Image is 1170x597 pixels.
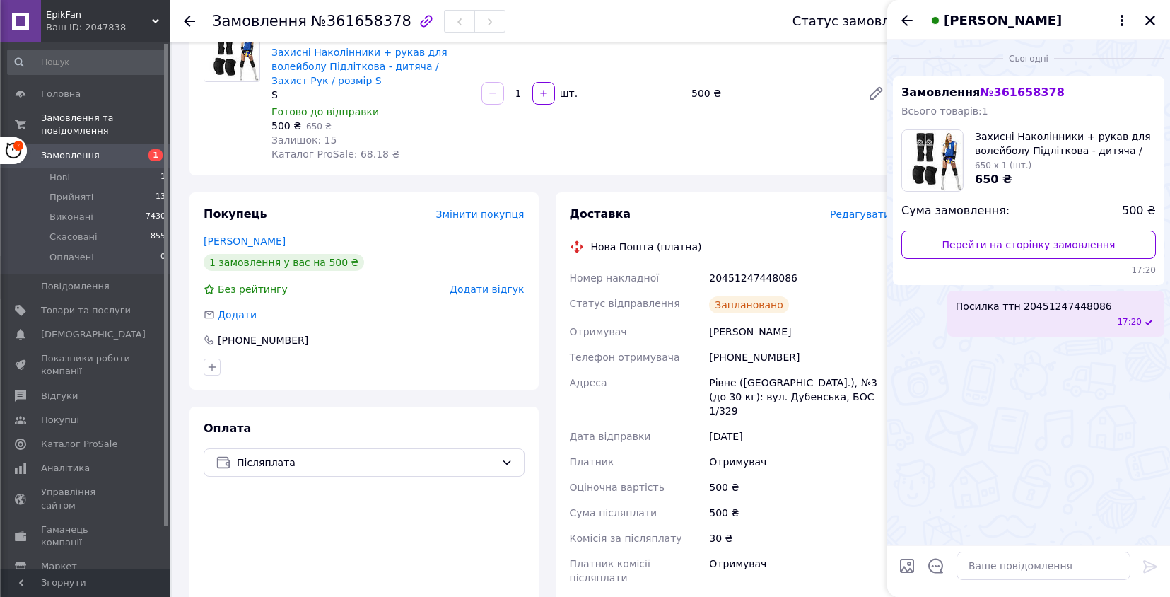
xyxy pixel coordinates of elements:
span: № 361658378 [980,86,1064,99]
span: Оціночна вартість [570,482,665,493]
span: Сума замовлення: [901,203,1010,219]
button: Назад [899,12,915,29]
span: Каталог ProSale: 68.18 ₴ [271,149,399,160]
span: 7430 [146,211,165,224]
span: Замовлення [901,86,1065,99]
span: Номер накладної [570,272,660,284]
span: Головна [41,88,81,100]
span: Каталог ProSale [41,438,117,451]
div: Заплановано [709,296,789,313]
span: Замовлення та повідомлення [41,112,170,137]
span: Змінити покупця [436,209,525,220]
div: Статус замовлення [792,14,923,28]
span: 650 ₴ [306,122,332,132]
span: Платник комісії післяплати [570,558,650,584]
span: 500 ₴ [271,120,301,132]
span: Доставка [570,207,631,221]
span: Відгуки [41,390,78,402]
div: [DATE] [706,424,893,449]
span: Телефон отримувача [570,352,680,363]
span: EpikFan [46,8,152,21]
span: Покупець [204,207,267,221]
input: Пошук [7,50,167,75]
span: Управління сайтом [41,486,131,511]
span: Показники роботи компанії [41,352,131,378]
span: Додати відгук [450,284,524,295]
div: Отримувач [706,449,893,475]
span: Гаманець компанії [41,523,131,549]
div: 30 ₴ [706,526,893,551]
span: 17:20 12.09.2025 [901,265,1156,277]
div: 500 ₴ [706,500,893,526]
span: Всього товарів: 1 [901,105,988,117]
div: [PHONE_NUMBER] [706,344,893,370]
div: Повернутися назад [184,14,195,28]
div: 500 ₴ [686,83,856,103]
span: Сьогодні [1003,53,1054,65]
div: 500 ₴ [706,475,893,500]
span: Замовлення [41,149,100,162]
span: Прийняті [49,191,93,204]
span: 650 x 1 (шт.) [975,161,1031,170]
span: Сума післяплати [570,507,657,518]
div: [PHONE_NUMBER] [216,333,310,347]
span: Отримувач [570,326,627,337]
span: Оплачені [49,251,94,264]
span: Комісія за післяплату [570,533,682,544]
span: Післяплата [237,455,496,470]
span: 855 [151,231,165,243]
button: [PERSON_NAME] [927,11,1130,30]
span: 13 [156,191,165,204]
span: Товари та послуги [41,304,131,317]
span: Платник [570,456,614,468]
span: Аналітика [41,462,90,475]
span: 1 [160,171,165,184]
span: №361658378 [311,13,411,30]
a: Редагувати [862,79,890,108]
span: Оплата [204,422,251,435]
a: Перейти на сторінку замовлення [901,231,1156,259]
span: Готово до відправки [271,106,379,117]
span: Редагувати [830,209,890,220]
span: Скасовані [49,231,98,243]
span: Нові [49,171,70,184]
span: 1 [148,149,163,161]
span: 650 ₴ [975,173,1012,186]
span: Залишок: 15 [271,134,337,146]
div: Рівне ([GEOGRAPHIC_DATA].), №3 (до 30 кг): вул. Дубенська, БОС 1/329 [706,370,893,424]
span: Замовлення [212,13,307,30]
button: Відкрити шаблони відповідей [927,557,945,575]
span: Без рейтингу [218,284,288,295]
div: 20451247448086 [706,265,893,291]
img: 6566514280_w100_h100_zaschitnye-nakolenniki-.jpg [902,130,963,191]
button: Закрити [1142,12,1159,29]
div: [PERSON_NAME] [706,319,893,344]
div: Нова Пошта (платна) [587,240,706,254]
div: 12.09.2025 [893,51,1164,65]
div: Отримувач [706,551,893,591]
span: Захисні Наколінники + рукав для волейболу Підліткова - дитяча / Захист Рук / розмір S [975,129,1156,158]
span: Посилка ттн 20451247448086 [956,299,1112,313]
div: 1 замовлення у вас на 500 ₴ [204,254,364,271]
span: Статус відправлення [570,298,680,309]
div: Ваш ID: 2047838 [46,21,170,34]
span: [PERSON_NAME] [944,11,1062,30]
span: 0 [160,251,165,264]
span: Повідомлення [41,280,110,293]
a: [PERSON_NAME] [204,236,286,247]
span: Маркет [41,560,77,573]
span: Дата відправки [570,431,651,442]
img: Захисні Наколінники + рукав для волейболу Підліткова - дитяча / Захист Рук / розмір S [204,26,259,81]
span: Покупці [41,414,79,427]
span: 500 ₴ [1122,203,1156,219]
span: 17:20 12.09.2025 [1117,316,1142,328]
span: [DEMOGRAPHIC_DATA] [41,328,146,341]
span: Виконані [49,211,93,224]
span: Адреса [570,377,607,388]
span: Додати [218,309,257,320]
div: S [271,88,470,102]
a: Захисні Наколінники + рукав для волейболу Підліткова - дитяча / Захист Рук / розмір S [271,47,447,86]
div: шт. [556,86,579,100]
